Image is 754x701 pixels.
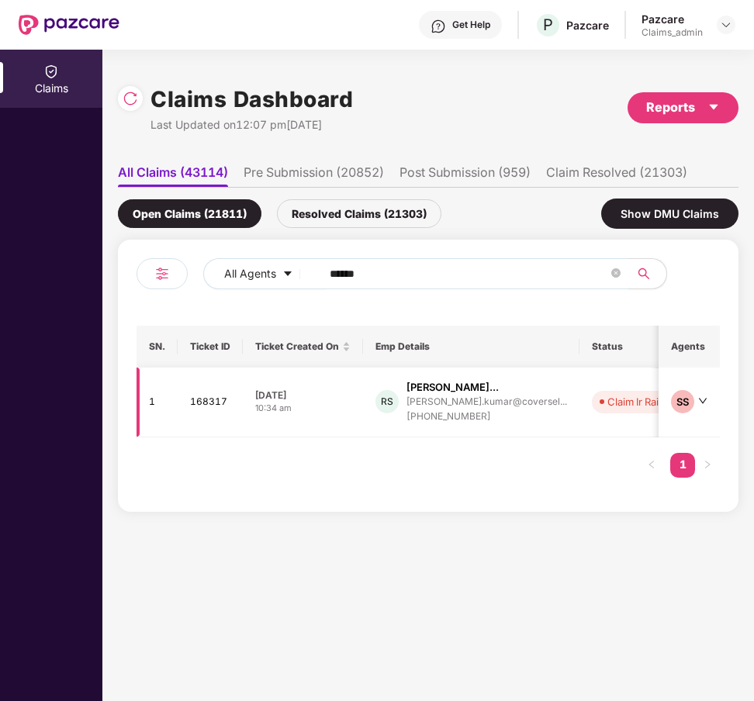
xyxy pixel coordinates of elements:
[406,396,567,406] div: [PERSON_NAME].kumar@coversel...
[695,453,720,478] button: right
[118,164,228,187] li: All Claims (43114)
[137,368,178,437] td: 1
[255,402,351,415] div: 10:34 am
[406,380,499,395] div: [PERSON_NAME]...
[431,19,446,34] img: svg+xml;base64,PHN2ZyBpZD0iSGVscC0zMngzMiIgeG1sbnM9Imh0dHA6Ly93d3cudzMub3JnLzIwMDAvc3ZnIiB3aWR0aD...
[579,326,697,368] th: Status
[703,460,712,469] span: right
[628,268,659,280] span: search
[243,326,363,368] th: Ticket Created On
[642,26,703,39] div: Claims_admin
[628,258,667,289] button: search
[282,268,293,281] span: caret-down
[153,264,171,283] img: svg+xml;base64,PHN2ZyB4bWxucz0iaHR0cDovL3d3dy53My5vcmcvMjAwMC9zdmciIHdpZHRoPSIyNCIgaGVpZ2h0PSIyNC...
[255,340,339,353] span: Ticket Created On
[178,326,243,368] th: Ticket ID
[277,199,441,228] div: Resolved Claims (21303)
[452,19,490,31] div: Get Help
[566,18,609,33] div: Pazcare
[698,396,707,406] span: down
[647,460,656,469] span: left
[203,258,327,289] button: All Agentscaret-down
[639,453,664,478] li: Previous Page
[546,164,687,187] li: Claim Resolved (21303)
[611,268,621,278] span: close-circle
[255,388,351,402] div: [DATE]
[659,326,720,368] th: Agents
[611,267,621,281] span: close-circle
[707,101,720,113] span: caret-down
[118,199,261,228] div: Open Claims (21811)
[607,394,676,409] div: Claim Ir Raised
[639,453,664,478] button: left
[150,82,353,116] h1: Claims Dashboard
[363,326,579,368] th: Emp Details
[695,453,720,478] li: Next Page
[375,390,399,413] div: RS
[123,91,138,106] img: svg+xml;base64,PHN2ZyBpZD0iUmVsb2FkLTMyeDMyIiB4bWxucz0iaHR0cDovL3d3dy53My5vcmcvMjAwMC9zdmciIHdpZH...
[720,19,732,31] img: svg+xml;base64,PHN2ZyBpZD0iRHJvcGRvd24tMzJ4MzIiIHhtbG5zPSJodHRwOi8vd3d3LnczLm9yZy8yMDAwL3N2ZyIgd2...
[406,409,567,424] div: [PHONE_NUMBER]
[671,390,694,413] div: SS
[244,164,384,187] li: Pre Submission (20852)
[642,12,703,26] div: Pazcare
[399,164,531,187] li: Post Submission (959)
[43,64,59,79] img: svg+xml;base64,PHN2ZyBpZD0iQ2xhaW0iIHhtbG5zPSJodHRwOi8vd3d3LnczLm9yZy8yMDAwL3N2ZyIgd2lkdGg9IjIwIi...
[150,116,353,133] div: Last Updated on 12:07 pm[DATE]
[670,453,695,478] li: 1
[224,265,276,282] span: All Agents
[543,16,553,34] span: P
[670,453,695,476] a: 1
[137,326,178,368] th: SN.
[178,368,243,437] td: 168317
[601,199,738,229] div: Show DMU Claims
[19,15,119,35] img: New Pazcare Logo
[646,98,720,117] div: Reports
